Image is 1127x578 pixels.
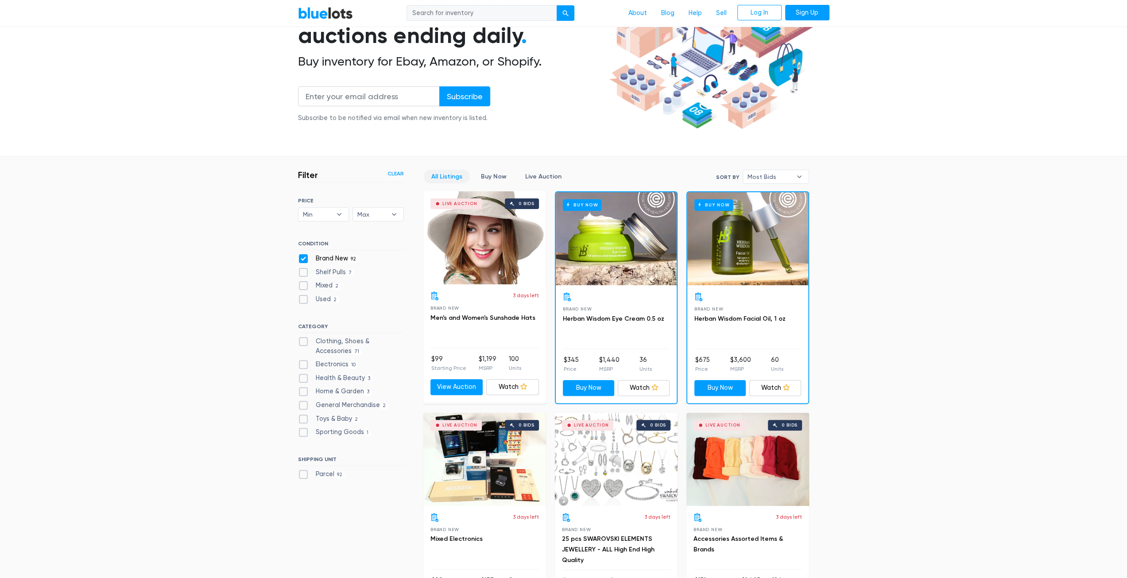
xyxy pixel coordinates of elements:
[385,208,403,221] b: ▾
[430,535,483,543] a: Mixed Electronics
[430,379,483,395] a: View Auction
[430,527,459,532] span: Brand New
[430,306,459,310] span: Brand New
[298,254,359,264] label: Brand New
[776,513,802,521] p: 3 days left
[439,86,490,106] input: Subscribe
[716,173,739,181] label: Sort By
[695,365,710,373] p: Price
[298,373,373,383] label: Health & Beauty
[705,423,740,427] div: Live Auction
[709,5,734,22] a: Sell
[694,306,723,311] span: Brand New
[346,269,355,276] span: 7
[782,423,798,427] div: 0 bids
[695,355,710,373] li: $675
[556,192,677,285] a: Buy Now
[431,364,466,372] p: Starting Price
[730,365,751,373] p: MSRP
[352,348,362,355] span: 71
[298,198,404,204] h6: PRICE
[562,527,591,532] span: Brand New
[303,208,332,221] span: Min
[479,354,496,372] li: $1,199
[298,469,345,479] label: Parcel
[473,170,514,183] a: Buy Now
[365,375,373,382] span: 3
[682,5,709,22] a: Help
[298,360,359,369] label: Electronics
[298,7,353,19] a: BlueLots
[519,423,534,427] div: 0 bids
[364,389,372,396] span: 3
[521,22,527,49] span: .
[790,170,809,183] b: ▾
[352,416,361,423] span: 2
[749,380,801,396] a: Watch
[564,365,579,373] p: Price
[364,430,372,437] span: 1
[563,315,664,322] a: Herban Wisdom Eye Cream 0.5 oz
[650,423,666,427] div: 0 bids
[348,256,359,263] span: 92
[298,113,490,123] div: Subscribe to be notified via email when new inventory is listed.
[654,5,682,22] a: Blog
[479,364,496,372] p: MSRP
[298,337,404,356] label: Clothing, Shoes & Accessories
[423,191,546,284] a: Live Auction 0 bids
[621,5,654,22] a: About
[298,281,341,291] label: Mixed
[333,283,341,290] span: 2
[298,295,340,304] label: Used
[771,365,783,373] p: Units
[334,472,345,479] span: 92
[599,365,619,373] p: MSRP
[747,170,792,183] span: Most Bids
[564,355,579,373] li: $345
[519,202,534,206] div: 0 bids
[387,170,404,178] a: Clear
[509,364,521,372] p: Units
[298,241,404,250] h6: CONDITION
[298,323,404,333] h6: CATEGORY
[694,315,786,322] a: Herban Wisdom Facial Oil, 1 oz
[424,170,470,183] a: All Listings
[686,413,809,506] a: Live Auction 0 bids
[730,355,751,373] li: $3,600
[618,380,670,396] a: Watch
[555,413,678,506] a: Live Auction 0 bids
[737,5,782,21] a: Log In
[330,208,349,221] b: ▾
[513,291,539,299] p: 3 days left
[298,86,440,106] input: Enter your email address
[518,170,569,183] a: Live Auction
[380,402,389,409] span: 2
[694,199,733,210] h6: Buy Now
[357,208,387,221] span: Max
[599,355,619,373] li: $1,440
[563,380,615,396] a: Buy Now
[298,268,355,277] label: Shelf Pulls
[431,354,466,372] li: $99
[298,456,404,466] h6: SHIPPING UNIT
[639,365,652,373] p: Units
[442,202,477,206] div: Live Auction
[423,413,546,506] a: Live Auction 0 bids
[430,314,535,322] a: Men's and Women's Sunshade Hats
[442,423,477,427] div: Live Auction
[694,380,746,396] a: Buy Now
[644,513,670,521] p: 3 days left
[687,192,808,285] a: Buy Now
[486,379,539,395] a: Watch
[563,199,601,210] h6: Buy Now
[298,54,606,69] h2: Buy inventory for Ebay, Amazon, or Shopify.
[349,361,359,369] span: 10
[298,427,372,437] label: Sporting Goods
[298,170,318,180] h3: Filter
[298,400,389,410] label: General Merchandise
[563,306,592,311] span: Brand New
[562,535,655,564] a: 25 pcs SWAROVSKI ELEMENTS JEWELLERY - ALL High End High Quality
[785,5,829,21] a: Sign Up
[639,355,652,373] li: 36
[407,5,557,21] input: Search for inventory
